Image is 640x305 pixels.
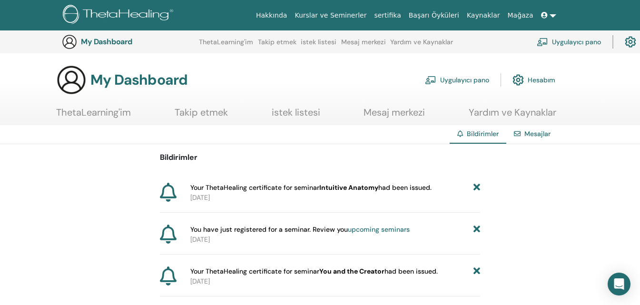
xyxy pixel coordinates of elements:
a: Takip etmek [175,107,228,125]
a: Uygulayıcı pano [425,69,489,90]
img: cog.svg [625,34,636,50]
a: Mesajlar [524,129,551,138]
span: You have just registered for a seminar. Review you [190,225,410,235]
a: Hesabım [512,69,555,90]
span: Bildirimler [467,129,499,138]
b: You and the Creator [319,267,384,275]
img: generic-user-icon.jpg [56,65,87,95]
a: Başarı Öyküleri [405,7,463,24]
span: Your ThetaHealing certificate for seminar had been issued. [190,266,438,276]
a: Mağaza [503,7,537,24]
img: chalkboard-teacher.svg [425,76,436,84]
h3: My Dashboard [81,37,176,46]
img: cog.svg [512,72,524,88]
a: istek listesi [301,38,336,53]
a: Yardım ve Kaynaklar [390,38,453,53]
b: Intuitive Anatomy [319,183,378,192]
a: Kurslar ve Seminerler [291,7,370,24]
h3: My Dashboard [90,71,187,89]
a: ThetaLearning'im [56,107,131,125]
a: Yardım ve Kaynaklar [469,107,556,125]
a: Takip etmek [258,38,296,53]
a: istek listesi [272,107,320,125]
a: Uygulayıcı pano [537,31,601,52]
a: Mesaj merkezi [341,38,386,53]
a: Hakkında [252,7,291,24]
p: Bildirimler [160,152,480,163]
a: upcoming seminars [348,225,410,234]
img: generic-user-icon.jpg [62,34,77,49]
p: [DATE] [190,193,480,203]
span: Your ThetaHealing certificate for seminar had been issued. [190,183,432,193]
div: Open Intercom Messenger [608,273,630,295]
a: Kaynaklar [463,7,504,24]
a: ThetaLearning'im [199,38,253,53]
img: logo.png [63,5,177,26]
a: sertifika [370,7,404,24]
a: Mesaj merkezi [364,107,425,125]
img: chalkboard-teacher.svg [537,38,548,46]
p: [DATE] [190,235,480,245]
p: [DATE] [190,276,480,286]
